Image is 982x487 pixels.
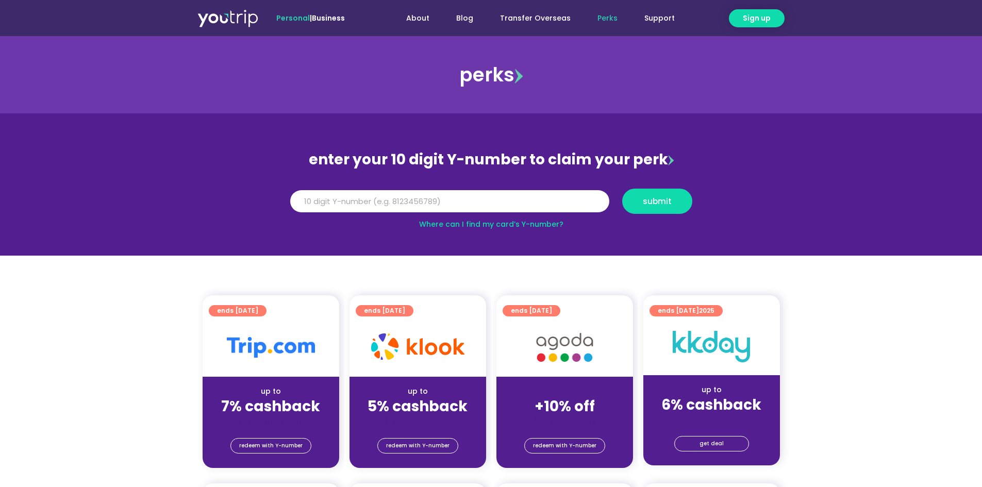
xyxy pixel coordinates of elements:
a: Blog [443,9,487,28]
a: redeem with Y-number [377,438,458,454]
span: ends [DATE] [511,305,552,316]
button: submit [622,189,692,214]
a: ends [DATE]2025 [650,305,723,316]
nav: Menu [373,9,688,28]
span: redeem with Y-number [239,439,303,453]
span: ends [DATE] [217,305,258,316]
input: 10 digit Y-number (e.g. 8123456789) [290,190,609,213]
a: Sign up [729,9,785,27]
a: Perks [584,9,631,28]
strong: 7% cashback [221,396,320,416]
div: up to [211,386,331,397]
a: redeem with Y-number [230,438,311,454]
div: (for stays only) [505,416,625,427]
a: get deal [674,436,749,451]
a: Business [312,13,345,23]
a: Support [631,9,688,28]
span: Personal [276,13,310,23]
a: Transfer Overseas [487,9,584,28]
div: enter your 10 digit Y-number to claim your perk [285,146,697,173]
a: ends [DATE] [209,305,267,316]
span: ends [DATE] [658,305,714,316]
span: get deal [700,436,724,451]
strong: 5% cashback [368,396,468,416]
span: redeem with Y-number [533,439,596,453]
form: Y Number [290,189,692,222]
a: ends [DATE] [356,305,413,316]
span: | [276,13,345,23]
span: Sign up [743,13,771,24]
span: ends [DATE] [364,305,405,316]
div: (for stays only) [358,416,478,427]
span: redeem with Y-number [386,439,450,453]
div: up to [652,384,772,395]
span: 2025 [699,306,714,315]
a: redeem with Y-number [524,438,605,454]
span: submit [643,197,672,205]
a: Where can I find my card’s Y-number? [419,219,563,229]
div: (for stays only) [652,414,772,425]
a: ends [DATE] [503,305,560,316]
a: About [393,9,443,28]
div: up to [358,386,478,397]
strong: +10% off [535,396,595,416]
strong: 6% cashback [661,395,761,415]
span: up to [555,386,574,396]
div: (for stays only) [211,416,331,427]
